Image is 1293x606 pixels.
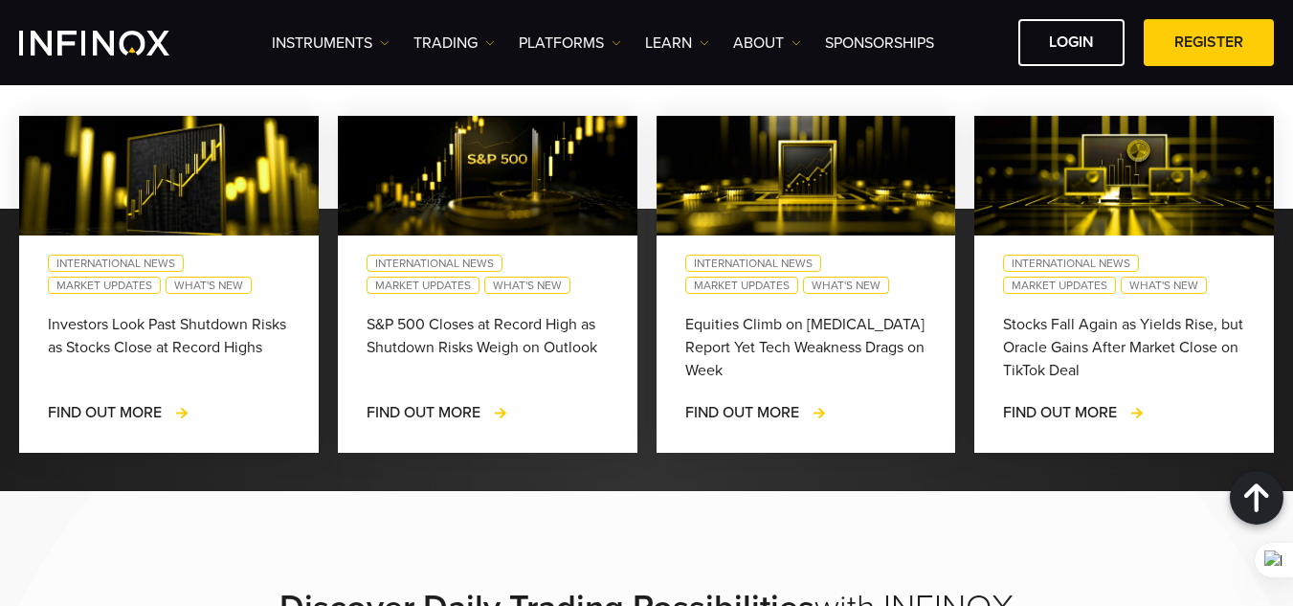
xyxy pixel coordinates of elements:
a: TRADING [413,32,495,55]
span: FIND OUT MORE [48,403,162,422]
a: SPONSORSHIPS [825,32,934,55]
a: FIND OUT MORE [48,401,190,424]
a: REGISTER [1144,19,1274,66]
div: Investors Look Past Shutdown Risks as Stocks Close at Record Highs [48,313,290,382]
span: FIND OUT MORE [685,403,799,422]
a: FIND OUT MORE [1003,401,1146,424]
span: FIND OUT MORE [1003,403,1117,422]
a: International News [1003,255,1139,272]
a: PLATFORMS [519,32,621,55]
a: INFINOX Logo [19,31,214,56]
a: LOGIN [1018,19,1125,66]
div: S&P 500 Closes at Record High as Shutdown Risks Weigh on Outlook [367,313,609,382]
a: Market Updates [367,277,479,294]
a: What's New [803,277,889,294]
a: International News [685,255,821,272]
a: International News [367,255,502,272]
a: International News [48,255,184,272]
a: Market Updates [48,277,161,294]
div: Stocks Fall Again as Yields Rise, but Oracle Gains After Market Close on TikTok Deal [1003,313,1245,382]
a: FIND OUT MORE [685,401,828,424]
a: Instruments [272,32,390,55]
a: Learn [645,32,709,55]
a: Market Updates [1003,277,1116,294]
a: ABOUT [733,32,801,55]
a: FIND OUT MORE [367,401,509,424]
a: What's New [166,277,252,294]
a: What's New [484,277,570,294]
a: What's New [1121,277,1207,294]
div: Equities Climb on [MEDICAL_DATA] Report Yet Tech Weakness Drags on Week [685,313,927,382]
span: FIND OUT MORE [367,403,480,422]
a: Market Updates [685,277,798,294]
